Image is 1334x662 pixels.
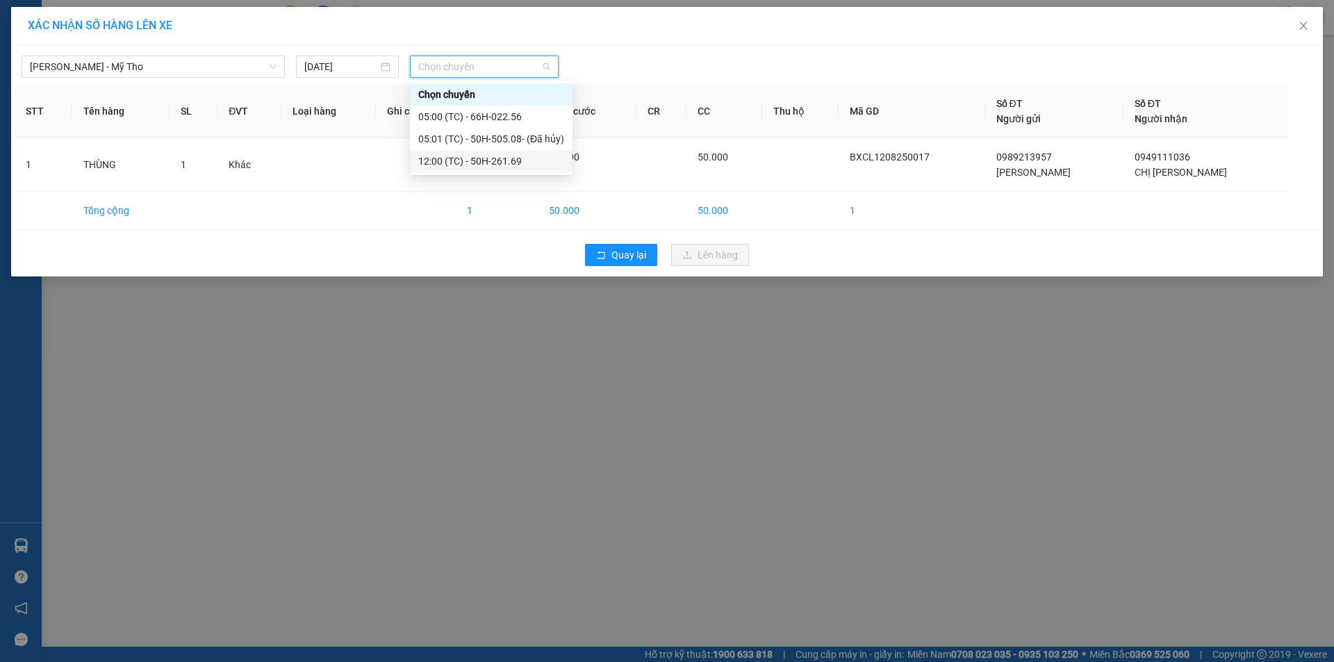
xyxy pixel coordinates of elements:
[698,151,728,163] span: 50.000
[456,192,538,230] td: 1
[850,151,930,163] span: BXCL1208250017
[418,109,564,124] div: 05:00 (TC) - 66H-022.56
[996,113,1041,124] span: Người gửi
[72,85,170,138] th: Tên hàng
[996,98,1023,109] span: Số ĐT
[1135,98,1161,109] span: Số ĐT
[15,85,72,138] th: STT
[170,85,217,138] th: SL
[28,19,172,32] span: XÁC NHẬN SỐ HÀNG LÊN XE
[538,85,636,138] th: Tổng cước
[30,56,277,77] span: Cao Lãnh - Mỹ Tho
[376,85,456,138] th: Ghi chú
[72,138,170,192] td: THÙNG
[839,192,985,230] td: 1
[1284,7,1323,46] button: Close
[72,192,170,230] td: Tổng cộng
[839,85,985,138] th: Mã GD
[281,85,376,138] th: Loại hàng
[596,250,606,261] span: rollback
[762,85,839,138] th: Thu hộ
[181,159,186,170] span: 1
[418,56,550,77] span: Chọn chuyến
[304,59,378,74] input: 12/08/2025
[611,247,646,263] span: Quay lại
[1135,113,1187,124] span: Người nhận
[538,192,636,230] td: 50.000
[217,85,281,138] th: ĐVT
[686,192,762,230] td: 50.000
[996,151,1052,163] span: 0989213957
[636,85,686,138] th: CR
[1135,167,1227,178] span: CHỊ [PERSON_NAME]
[217,138,281,192] td: Khác
[410,83,573,106] div: Chọn chuyến
[996,167,1071,178] span: [PERSON_NAME]
[1298,20,1309,31] span: close
[585,244,657,266] button: rollbackQuay lại
[418,154,564,169] div: 12:00 (TC) - 50H-261.69
[1135,151,1190,163] span: 0949111036
[15,138,72,192] td: 1
[418,87,564,102] div: Chọn chuyến
[418,131,564,147] div: 05:01 (TC) - 50H-505.08 - (Đã hủy)
[686,85,762,138] th: CC
[671,244,749,266] button: uploadLên hàng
